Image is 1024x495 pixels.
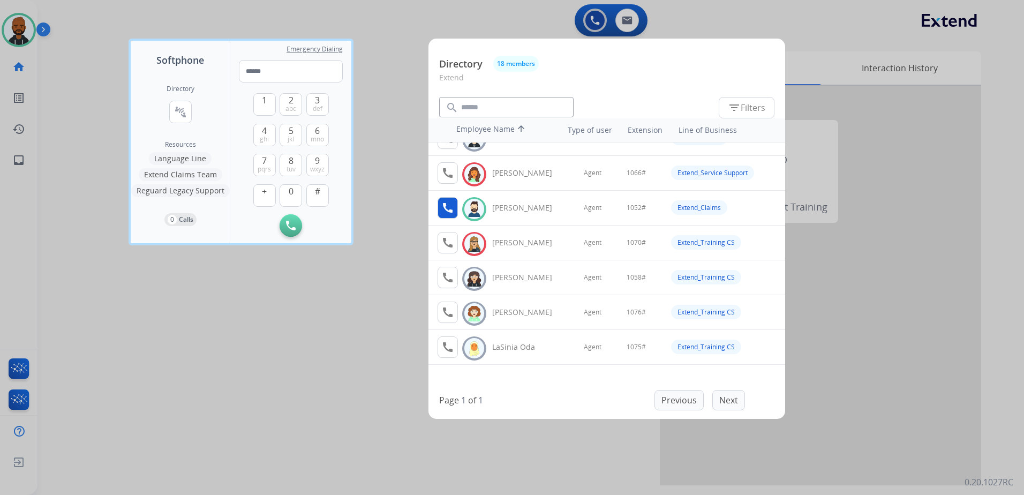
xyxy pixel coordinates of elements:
span: 1076# [627,308,646,317]
button: 9wxyz [306,154,329,176]
span: + [262,185,267,198]
mat-icon: connect_without_contact [174,106,187,118]
p: of [468,394,476,407]
span: Agent [584,204,601,212]
div: Extend_Training CS [671,305,741,319]
p: Calls [179,215,193,224]
span: 9 [315,154,320,167]
button: Reguard Legacy Support [131,184,230,197]
img: avatar [466,340,482,357]
button: 1 [253,93,276,116]
span: 1070# [627,238,646,247]
img: call-button [286,221,296,230]
mat-icon: call [441,341,454,354]
div: [PERSON_NAME] [492,307,564,318]
img: avatar [466,271,482,287]
span: mno [311,135,324,144]
span: Emergency Dialing [287,45,343,54]
span: 6 [315,124,320,137]
button: Filters [719,97,774,118]
mat-icon: call [441,306,454,319]
img: avatar [466,166,482,183]
mat-icon: arrow_upward [515,124,528,137]
button: 5jkl [280,124,302,146]
span: 0 [289,185,293,198]
button: 4ghi [253,124,276,146]
div: [PERSON_NAME] [492,168,564,178]
span: tuv [287,165,296,174]
span: 3 [315,94,320,107]
button: 2abc [280,93,302,116]
span: 8 [289,154,293,167]
img: avatar [466,236,482,252]
mat-icon: call [441,236,454,249]
span: abc [285,104,296,113]
button: Language Line [149,152,212,165]
img: avatar [466,201,482,217]
span: Agent [584,238,601,247]
div: Extend_Training CS [671,340,741,354]
span: 1058# [627,273,646,282]
img: avatar [466,305,482,322]
div: [PERSON_NAME] [492,272,564,283]
span: 7 [262,154,267,167]
div: [PERSON_NAME] [492,237,564,248]
span: pqrs [258,165,271,174]
th: Type of user [553,119,618,141]
button: 7pqrs [253,154,276,176]
span: 5 [289,124,293,137]
span: 4 [262,124,267,137]
mat-icon: search [446,101,458,114]
div: Extend_Service Support [671,166,754,180]
span: Agent [584,308,601,317]
span: Filters [728,101,765,114]
span: 2 [289,94,293,107]
button: Extend Claims Team [139,168,222,181]
button: # [306,184,329,207]
button: 0Calls [164,213,197,226]
button: 3def [306,93,329,116]
p: 0.20.1027RC [965,476,1013,489]
div: Extend_Training CS [671,235,741,250]
div: LaSinia Oda [492,342,564,352]
span: ghi [260,135,269,144]
div: Extend_Training CS [671,270,741,284]
span: def [313,104,322,113]
span: Agent [584,343,601,351]
div: [PERSON_NAME] [492,202,564,213]
button: 6mno [306,124,329,146]
div: Extend_Claims [671,200,727,215]
button: 8tuv [280,154,302,176]
span: Resources [165,140,196,149]
mat-icon: filter_list [728,101,741,114]
span: Agent [584,273,601,282]
span: 1075# [627,343,646,351]
span: # [315,185,320,198]
p: Directory [439,57,483,71]
h2: Directory [167,85,194,93]
span: wxyz [310,165,325,174]
th: Employee Name [451,118,547,142]
span: 1052# [627,204,646,212]
p: Extend [439,72,774,92]
button: + [253,184,276,207]
span: 1066# [627,169,646,177]
span: Agent [584,169,601,177]
span: 1 [262,94,267,107]
mat-icon: call [441,201,454,214]
button: 18 members [493,56,539,72]
mat-icon: call [441,271,454,284]
p: Page [439,394,459,407]
th: Extension [622,119,668,141]
p: 0 [168,215,177,224]
button: 0 [280,184,302,207]
th: Line of Business [673,119,780,141]
span: jkl [288,135,294,144]
span: Softphone [156,52,204,67]
mat-icon: call [441,167,454,179]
